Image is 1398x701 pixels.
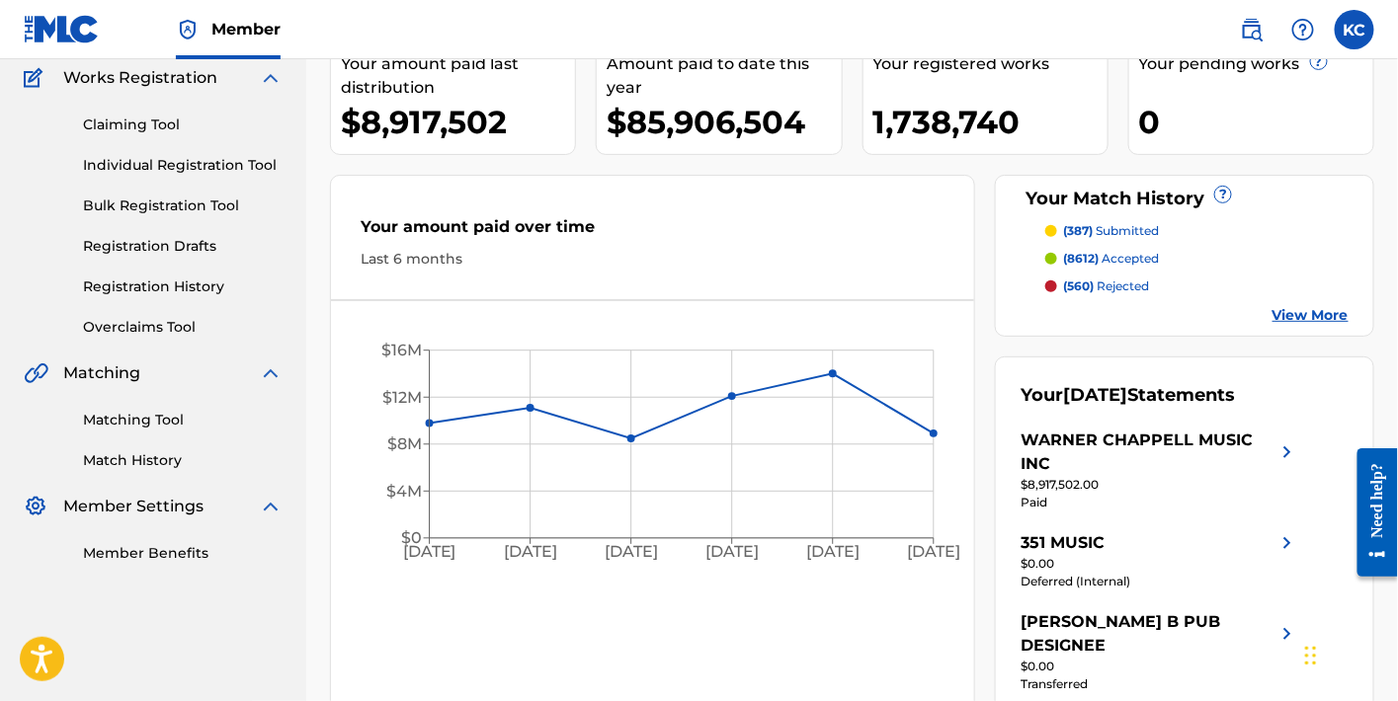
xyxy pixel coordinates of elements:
[1021,428,1299,511] a: WARNER CHAPPELL MUSIC INCright chevron icon$8,917,502.00Paid
[1021,382,1235,409] div: Your Statements
[607,52,841,100] div: Amount paid to date this year
[387,435,422,454] tspan: $8M
[1021,610,1299,693] a: [PERSON_NAME] B PUB DESIGNEEright chevron icon$0.00Transferred
[341,100,575,144] div: $8,917,502
[83,450,283,471] a: Match History
[1311,53,1327,69] span: ?
[259,361,283,385] img: expand
[63,495,204,518] span: Member Settings
[381,342,422,360] tspan: $16M
[341,52,575,100] div: Your amount paid last distribution
[24,15,100,43] img: MLC Logo
[504,543,557,562] tspan: [DATE]
[1021,494,1299,511] div: Paid
[1139,100,1373,144] div: 0
[607,100,841,144] div: $85,906,504
[1063,223,1093,238] span: (387)
[1021,573,1299,590] div: Deferred (Internal)
[259,495,283,518] img: expand
[83,115,283,135] a: Claiming Tool
[83,543,283,564] a: Member Benefits
[176,18,200,41] img: Top Rightsholder
[1139,52,1373,76] div: Your pending works
[1343,433,1398,592] iframe: Resource Center
[873,100,1108,144] div: 1,738,740
[386,483,422,502] tspan: $4M
[1063,250,1159,268] p: accepted
[1021,555,1299,573] div: $0.00
[605,543,658,562] tspan: [DATE]
[382,388,422,407] tspan: $12M
[83,317,283,338] a: Overclaims Tool
[1299,606,1398,701] iframe: Chat Widget
[706,543,760,562] tspan: [DATE]
[1275,610,1299,658] img: right chevron icon
[1063,278,1094,293] span: (560)
[1021,610,1275,658] div: [PERSON_NAME] B PUB DESIGNEE
[1335,10,1374,49] div: User Menu
[1045,277,1349,295] a: (560) rejected
[873,52,1108,76] div: Your registered works
[1021,531,1299,590] a: 351 MUSICright chevron icon$0.00Deferred (Internal)
[1063,251,1099,266] span: (8612)
[1275,428,1299,476] img: right chevron icon
[1063,384,1127,406] span: [DATE]
[361,215,945,249] div: Your amount paid over time
[1305,626,1317,685] div: Drag
[1283,10,1323,49] div: Help
[1240,18,1264,41] img: search
[1021,658,1299,675] div: $0.00
[259,66,283,90] img: expand
[83,155,283,176] a: Individual Registration Tool
[1215,187,1231,202] span: ?
[401,529,422,548] tspan: $0
[1232,10,1272,49] a: Public Search
[24,66,49,90] img: Works Registration
[1045,250,1349,268] a: (8612) accepted
[1021,531,1105,555] div: 351 MUSIC
[1021,186,1349,212] div: Your Match History
[24,361,48,385] img: Matching
[1045,222,1349,240] a: (387) submitted
[211,18,281,40] span: Member
[63,66,217,90] span: Works Registration
[361,249,945,270] div: Last 6 months
[83,236,283,257] a: Registration Drafts
[1021,675,1299,693] div: Transferred
[1021,476,1299,494] div: $8,917,502.00
[83,410,283,430] a: Matching Tool
[1275,531,1299,555] img: right chevron icon
[1273,305,1349,326] a: View More
[24,495,47,518] img: Member Settings
[1291,18,1315,41] img: help
[1063,222,1159,240] p: submitted
[83,276,283,297] a: Registration History
[63,361,140,385] span: Matching
[83,195,283,216] a: Bulk Registration Tool
[403,543,456,562] tspan: [DATE]
[1021,428,1275,476] div: WARNER CHAPPELL MUSIC INC
[908,543,961,562] tspan: [DATE]
[807,543,861,562] tspan: [DATE]
[1063,277,1149,295] p: rejected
